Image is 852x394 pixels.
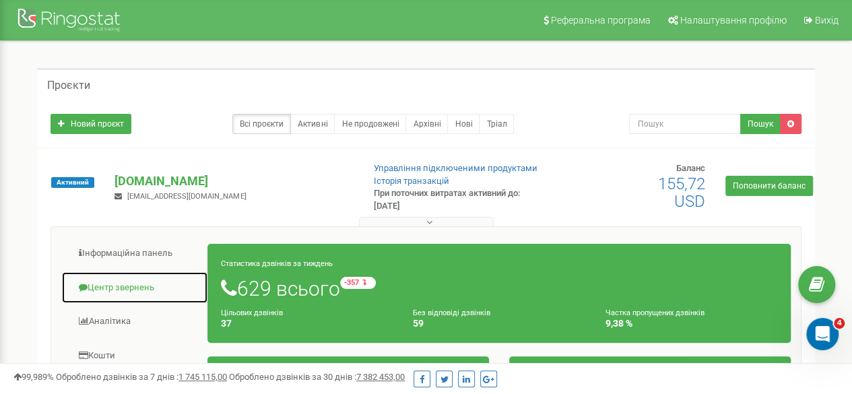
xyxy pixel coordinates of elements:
[51,177,94,188] span: Активний
[56,372,227,382] span: Оброблено дзвінків за 7 днів :
[114,172,352,190] p: [DOMAIN_NAME]
[605,308,704,317] small: Частка пропущених дзвінків
[334,114,406,134] a: Не продовжені
[629,114,741,134] input: Пошук
[13,372,54,382] span: 99,989%
[232,114,291,134] a: Всі проєкти
[47,79,90,92] h5: Проєкти
[834,318,845,329] span: 4
[815,15,839,26] span: Вихід
[405,114,448,134] a: Архівні
[806,318,839,350] iframe: Intercom live chat
[374,176,449,186] a: Історія транзакцій
[340,277,376,289] small: -357
[605,319,777,329] h4: 9,38 %
[127,192,246,201] span: [EMAIL_ADDRESS][DOMAIN_NAME]
[290,114,335,134] a: Активні
[221,277,777,300] h1: 629 всього
[229,372,405,382] span: Оброблено дзвінків за 30 днів :
[61,305,208,338] a: Аналiтика
[221,308,283,317] small: Цільових дзвінків
[413,308,490,317] small: Без відповіді дзвінків
[447,114,480,134] a: Нові
[51,114,131,134] a: Новий проєкт
[551,15,651,26] span: Реферальна програма
[178,372,227,382] u: 1 745 115,00
[221,259,333,268] small: Статистика дзвінків за тиждень
[658,174,705,211] span: 155,72 USD
[374,163,537,173] a: Управління підключеними продуктами
[725,176,813,196] a: Поповнити баланс
[680,15,787,26] span: Налаштування профілю
[740,114,781,134] button: Пошук
[374,187,546,212] p: При поточних витратах активний до: [DATE]
[221,319,393,329] h4: 37
[479,114,514,134] a: Тріал
[61,271,208,304] a: Центр звернень
[61,339,208,372] a: Кошти
[413,319,585,329] h4: 59
[356,372,405,382] u: 7 382 453,00
[61,237,208,270] a: Інформаційна панель
[676,163,705,173] span: Баланс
